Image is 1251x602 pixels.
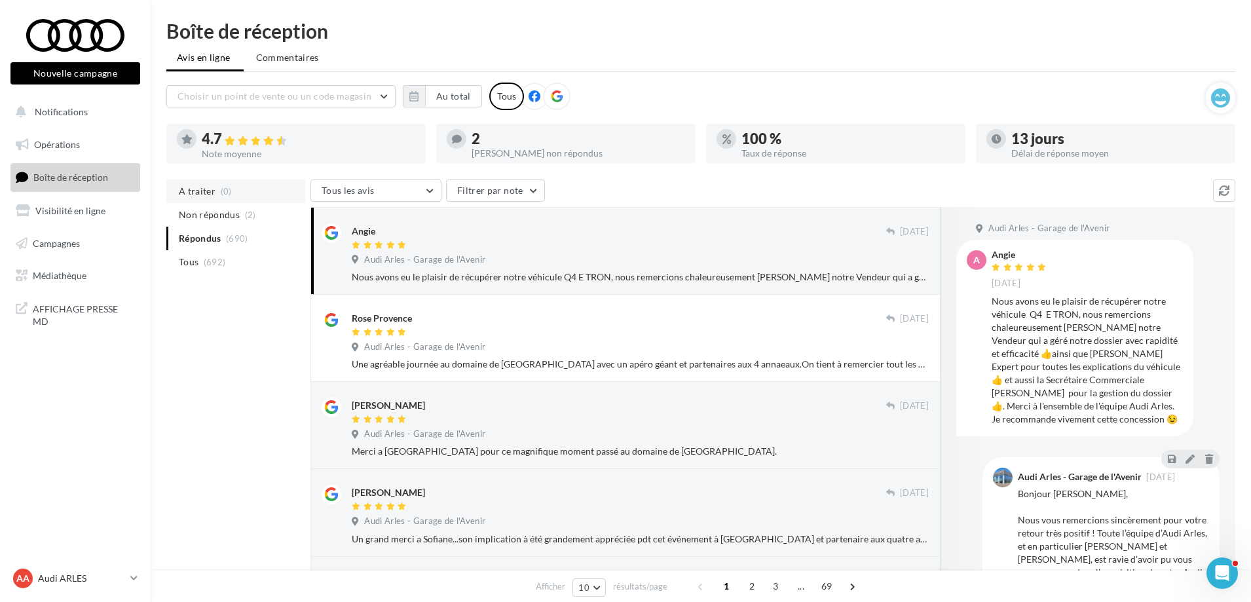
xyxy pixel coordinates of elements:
[578,582,589,593] span: 10
[364,516,485,527] span: Audi Arles - Garage de l'Avenir
[741,576,762,597] span: 2
[177,90,371,102] span: Choisir un point de vente ou un code magasin
[166,85,396,107] button: Choisir un point de vente ou un code magasin
[10,62,140,85] button: Nouvelle campagne
[352,358,929,371] div: Une agréable journée au domaine de [GEOGRAPHIC_DATA] avec un apéro géant et partenaires aux 4 ann...
[1011,132,1225,146] div: 13 jours
[38,572,125,585] p: Audi ARLES
[202,132,415,147] div: 4.7
[1146,473,1175,481] span: [DATE]
[425,85,482,107] button: Au total
[900,313,929,325] span: [DATE]
[8,98,138,126] button: Notifications
[992,250,1049,259] div: Angie
[8,262,143,290] a: Médiathèque
[35,205,105,216] span: Visibilité en ligne
[900,400,929,412] span: [DATE]
[204,257,226,267] span: (692)
[256,51,319,64] span: Commentaires
[352,445,929,458] div: Merci a [GEOGRAPHIC_DATA] pour ce magnifique moment passé au domaine de [GEOGRAPHIC_DATA].
[166,21,1235,41] div: Boîte de réception
[613,580,667,593] span: résultats/page
[489,83,524,110] div: Tous
[765,576,786,597] span: 3
[403,85,482,107] button: Au total
[472,132,685,146] div: 2
[352,271,929,284] div: Nous avons eu le plaisir de récupérer notre véhicule Q4 E TRON, nous remercions chaleureusement [...
[364,254,485,266] span: Audi Arles - Garage de l'Avenir
[322,185,375,196] span: Tous les avis
[816,576,838,597] span: 69
[179,208,240,221] span: Non répondus
[8,131,143,159] a: Opérations
[352,533,929,546] div: Un grand merci a Sofiane...son implication à été grandement appréciée pdt cet événement à [GEOGRA...
[179,255,198,269] span: Tous
[572,578,606,597] button: 10
[16,572,29,585] span: AA
[352,399,425,412] div: [PERSON_NAME]
[8,163,143,191] a: Boîte de réception
[446,179,545,202] button: Filtrer par note
[33,270,86,281] span: Médiathèque
[10,566,140,591] a: AA Audi ARLES
[352,312,412,325] div: Rose Provence
[245,210,256,220] span: (2)
[364,428,485,440] span: Audi Arles - Garage de l'Avenir
[900,487,929,499] span: [DATE]
[221,186,232,197] span: (0)
[8,230,143,257] a: Campagnes
[741,132,955,146] div: 100 %
[33,237,80,248] span: Campagnes
[973,254,980,267] span: A
[992,295,1183,426] div: Nous avons eu le plaisir de récupérer notre véhicule Q4 E TRON, nous remercions chaleureusement [...
[35,106,88,117] span: Notifications
[988,223,1110,235] span: Audi Arles - Garage de l'Avenir
[310,179,441,202] button: Tous les avis
[716,576,737,597] span: 1
[791,576,812,597] span: ...
[202,149,415,159] div: Note moyenne
[8,197,143,225] a: Visibilité en ligne
[352,225,375,238] div: Angie
[364,341,485,353] span: Audi Arles - Garage de l'Avenir
[992,278,1020,290] span: [DATE]
[536,580,565,593] span: Afficher
[472,149,685,158] div: [PERSON_NAME] non répondus
[1011,149,1225,158] div: Délai de réponse moyen
[8,295,143,333] a: AFFICHAGE PRESSE MD
[1018,472,1142,481] div: Audi Arles - Garage de l'Avenir
[900,226,929,238] span: [DATE]
[1206,557,1238,589] iframe: Intercom live chat
[741,149,955,158] div: Taux de réponse
[33,300,135,328] span: AFFICHAGE PRESSE MD
[34,139,80,150] span: Opérations
[179,185,215,198] span: A traiter
[33,172,108,183] span: Boîte de réception
[352,486,425,499] div: [PERSON_NAME]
